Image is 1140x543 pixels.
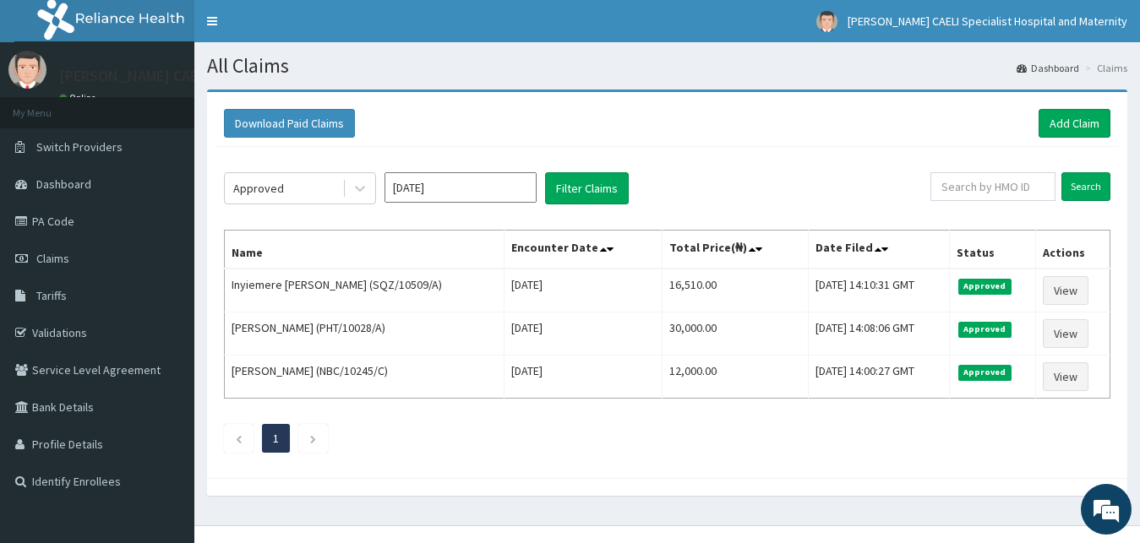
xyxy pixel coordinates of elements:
[663,356,809,399] td: 12,000.00
[233,180,284,197] div: Approved
[59,92,100,104] a: Online
[545,172,629,204] button: Filter Claims
[505,231,663,269] th: Encounter Date
[809,269,950,312] td: [DATE] 14:10:31 GMT
[224,109,355,138] button: Download Paid Claims
[958,322,1012,337] span: Approved
[235,431,243,446] a: Previous page
[958,365,1012,380] span: Approved
[309,431,317,446] a: Next page
[663,269,809,312] td: 16,510.00
[1043,319,1088,348] a: View
[809,312,950,356] td: [DATE] 14:08:06 GMT
[809,356,950,399] td: [DATE] 14:00:27 GMT
[816,11,837,32] img: User Image
[225,312,505,356] td: [PERSON_NAME] (PHT/10028/A)
[505,312,663,356] td: [DATE]
[385,172,537,203] input: Select Month and Year
[207,55,1127,77] h1: All Claims
[663,231,809,269] th: Total Price(₦)
[1035,231,1110,269] th: Actions
[1043,362,1088,391] a: View
[36,176,91,192] span: Dashboard
[848,14,1127,29] span: [PERSON_NAME] CAELI Specialist Hospital and Maternity
[1039,109,1110,138] a: Add Claim
[225,269,505,312] td: Inyiemere [PERSON_NAME] (SQZ/10509/A)
[930,172,1055,201] input: Search by HMO ID
[225,356,505,399] td: [PERSON_NAME] (NBC/10245/C)
[1081,61,1127,75] li: Claims
[8,51,46,89] img: User Image
[1017,61,1079,75] a: Dashboard
[59,68,433,84] p: [PERSON_NAME] CAELI Specialist Hospital and Maternity
[663,312,809,356] td: 30,000.00
[36,251,69,266] span: Claims
[36,288,67,303] span: Tariffs
[1061,172,1110,201] input: Search
[36,139,123,155] span: Switch Providers
[505,269,663,312] td: [DATE]
[949,231,1035,269] th: Status
[1043,276,1088,305] a: View
[809,231,950,269] th: Date Filed
[505,356,663,399] td: [DATE]
[225,231,505,269] th: Name
[273,431,279,446] a: Page 1 is your current page
[958,279,1012,294] span: Approved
